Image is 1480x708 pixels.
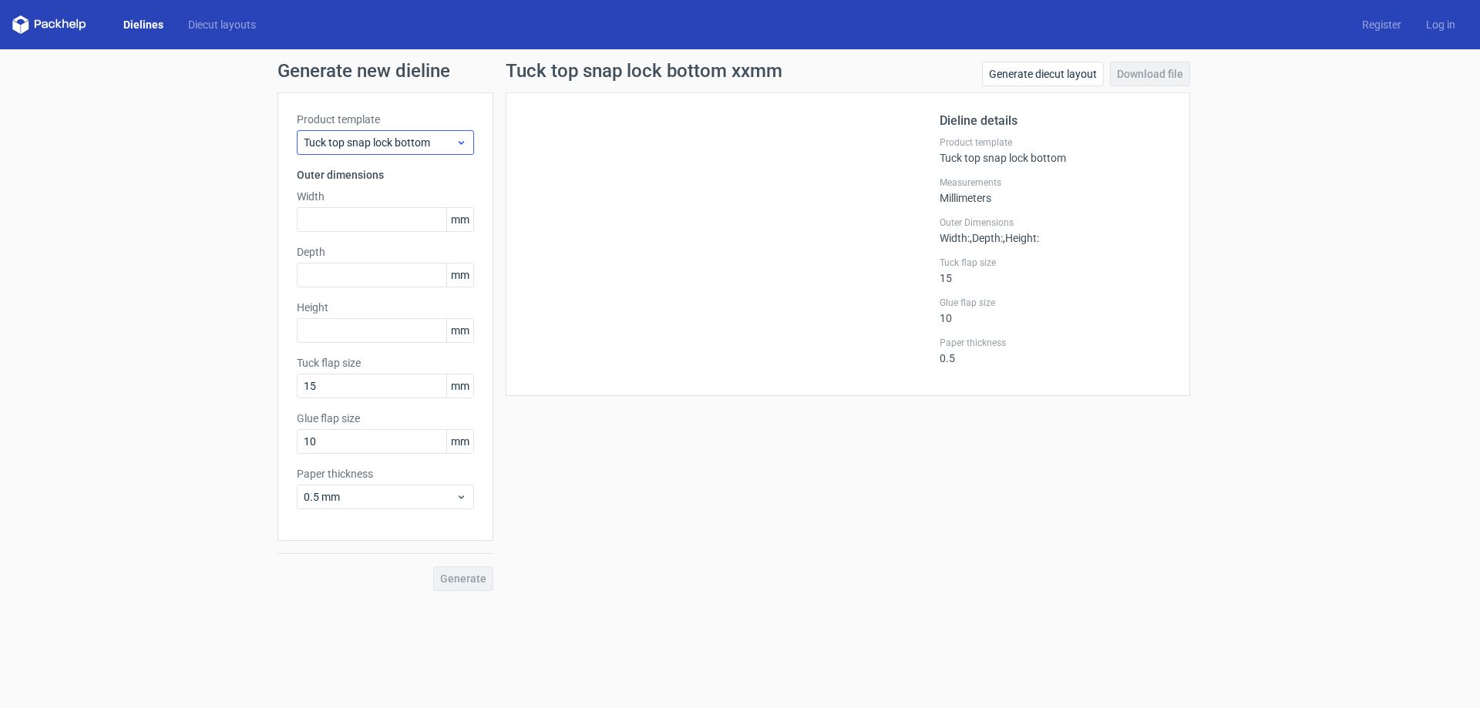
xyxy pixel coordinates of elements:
h2: Dieline details [940,112,1171,130]
div: Millimeters [940,176,1171,204]
label: Tuck flap size [297,355,474,371]
label: Glue flap size [940,297,1171,309]
a: Dielines [111,17,176,32]
span: mm [446,208,473,231]
span: mm [446,319,473,342]
a: Register [1350,17,1414,32]
a: Generate diecut layout [982,62,1104,86]
label: Paper thickness [297,466,474,482]
label: Glue flap size [297,411,474,426]
label: Width [297,189,474,204]
span: mm [446,430,473,453]
label: Depth [297,244,474,260]
h1: Generate new dieline [277,62,1202,80]
label: Height [297,300,474,315]
span: mm [446,263,473,287]
span: mm [446,374,473,398]
label: Product template [297,112,474,127]
label: Product template [940,136,1171,149]
span: , Height : [1003,232,1039,244]
span: Tuck top snap lock bottom [304,135,456,150]
span: 0.5 mm [304,489,456,505]
a: Log in [1414,17,1468,32]
label: Paper thickness [940,337,1171,349]
h3: Outer dimensions [297,167,474,183]
label: Tuck flap size [940,257,1171,269]
label: Measurements [940,176,1171,189]
div: 15 [940,257,1171,284]
label: Outer Dimensions [940,216,1171,229]
div: 0.5 [940,337,1171,364]
span: , Depth : [970,232,1003,244]
span: Width : [940,232,970,244]
div: Tuck top snap lock bottom [940,136,1171,164]
h1: Tuck top snap lock bottom xxmm [506,62,782,80]
div: 10 [940,297,1171,324]
a: Diecut layouts [176,17,268,32]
